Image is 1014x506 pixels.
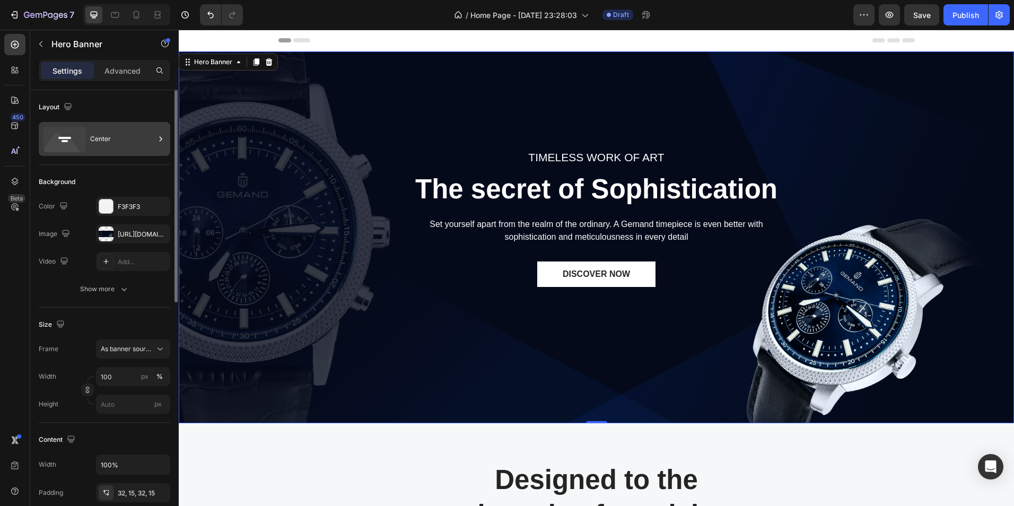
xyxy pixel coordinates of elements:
[904,4,939,25] button: Save
[39,372,56,381] label: Width
[39,460,56,469] div: Width
[39,433,77,447] div: Content
[153,370,166,383] button: px
[359,232,477,257] button: DISCOVER NOW
[10,113,25,121] div: 450
[69,8,74,21] p: 7
[141,372,148,381] div: px
[613,10,629,20] span: Draft
[978,454,1003,479] div: Open Intercom Messenger
[118,230,168,239] div: [URL][DOMAIN_NAME]
[8,194,25,203] div: Beta
[470,10,577,21] span: Home Page - [DATE] 23:28:03
[90,127,155,151] div: Center
[118,257,168,267] div: Add...
[39,199,70,214] div: Color
[4,4,79,25] button: 7
[97,455,170,474] input: Auto
[156,372,163,381] div: %
[96,339,170,359] button: As banner source
[233,142,602,177] p: The secret of Sophistication
[138,370,151,383] button: %
[39,488,63,498] div: Padding
[154,400,162,408] span: px
[39,100,74,115] div: Layout
[200,4,243,25] div: Undo/Redo
[952,10,979,21] div: Publish
[943,4,988,25] button: Publish
[39,255,71,269] div: Video
[39,399,58,409] label: Height
[39,280,170,299] button: Show more
[118,488,168,498] div: 32, 15, 32, 15
[39,227,72,241] div: Image
[104,65,141,76] p: Advanced
[233,188,602,214] p: Set yourself apart from the realm of the ordinary. A Gemand timepiece is even better with sophist...
[39,318,67,332] div: Size
[179,30,1014,506] iframe: Design area
[913,11,931,20] span: Save
[53,65,82,76] p: Settings
[384,238,451,251] div: DISCOVER NOW
[39,344,58,354] label: Frame
[101,344,153,354] span: As banner source
[51,38,142,50] p: Hero Banner
[13,28,56,37] div: Hero Banner
[96,367,170,386] input: px%
[80,284,129,294] div: Show more
[96,395,170,414] input: px
[233,119,602,136] p: TIMELESS WORK OF ART
[39,177,75,187] div: Background
[260,433,576,503] p: Designed to the pinnacle of precision
[466,10,468,21] span: /
[118,202,168,212] div: F3F3F3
